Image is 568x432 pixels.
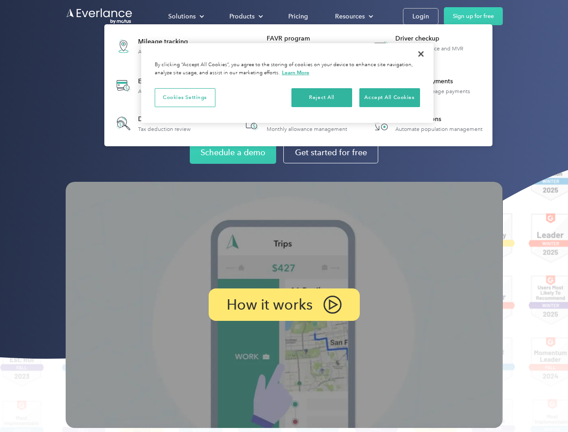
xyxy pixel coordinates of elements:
div: Login [412,11,429,22]
div: Tax deduction review [138,126,191,132]
a: Deduction finderTax deduction review [109,109,195,138]
div: Automatic transaction logs [138,88,203,94]
a: Schedule a demo [190,141,276,164]
div: Driver checkup [395,34,487,43]
div: Products [229,11,255,22]
a: HR IntegrationsAutomate population management [366,109,487,138]
p: How it works [227,299,313,310]
div: By clicking “Accept All Cookies”, you agree to the storing of cookies on your device to enhance s... [155,61,420,77]
a: More information about your privacy, opens in a new tab [282,69,309,76]
a: Login [403,8,438,25]
div: Solutions [159,9,211,24]
div: HR Integrations [395,115,483,124]
div: Solutions [168,11,196,22]
div: Automate population management [395,126,483,132]
a: Get started for free [283,142,378,163]
button: Cookies Settings [155,88,215,107]
button: Reject All [291,88,352,107]
div: Pricing [288,11,308,22]
div: Privacy [141,43,434,123]
a: Accountable planMonthly allowance management [237,109,352,138]
div: Expense tracking [138,77,203,86]
button: Close [411,44,431,64]
a: Mileage trackingAutomatic mileage logs [109,30,201,63]
input: Submit [66,54,112,72]
div: Products [220,9,270,24]
div: Mileage tracking [138,37,197,46]
button: Accept All Cookies [359,88,420,107]
a: Expense trackingAutomatic transaction logs [109,69,207,102]
a: Go to homepage [66,8,133,25]
div: Resources [326,9,380,24]
div: Cookie banner [141,43,434,123]
div: Deduction finder [138,115,191,124]
div: Automatic mileage logs [138,49,197,55]
div: Resources [335,11,365,22]
div: Monthly allowance management [267,126,347,132]
nav: Products [104,24,492,146]
a: Driver checkupLicense, insurance and MVR verification [366,30,488,63]
div: License, insurance and MVR verification [395,45,487,58]
a: Pricing [279,9,317,24]
a: Sign up for free [444,7,503,25]
a: FAVR programFixed & Variable Rate reimbursement design & management [237,30,359,63]
div: FAVR program [267,34,359,43]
